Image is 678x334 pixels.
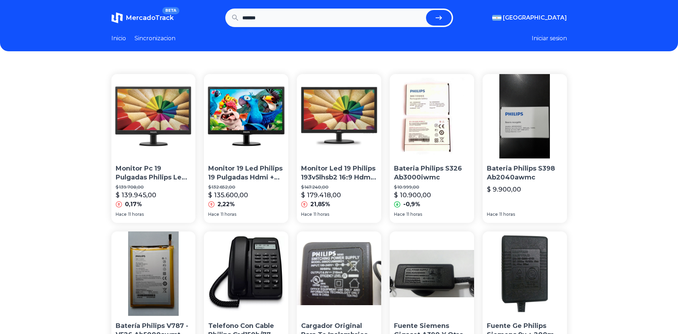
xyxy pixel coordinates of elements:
[487,164,563,182] p: Bateria Philips S398 Ab2040awmc
[111,231,196,316] img: Batería Philips V787 - V526 Ab5000awmt
[297,74,381,223] a: Monitor Led 19 Philips 193v5lhsb2 16:9 Hdmi Y Vga 60hzMonitor Led 19 Philips 193v5lhsb2 16:9 Hdmi...
[301,184,377,190] p: $ 147.240,00
[483,231,567,316] img: Fuente Ge Philips Siemens 9v + 200ma Cod 352-20920-40123
[390,74,474,223] a: Bateria Philips S326 Ab3000iwmcBateria Philips S326 Ab3000iwmc$ 10.999,00$ 10.900,00-0,9%Hace11 h...
[208,212,219,217] span: Hace
[126,14,174,22] span: MercadoTrack
[301,190,341,200] p: $ 179.418,00
[499,212,515,217] span: 11 horas
[492,15,501,21] img: Argentina
[208,190,248,200] p: $ 135.600,00
[204,74,288,158] img: Monitor 19 Led Philips 19 Pulgadas Hdmi + Vga Vesa Smartcontrol
[487,184,521,194] p: $ 9.900,00
[394,164,470,182] p: Bateria Philips S326 Ab3000iwmc
[301,212,312,217] span: Hace
[390,74,474,158] img: Bateria Philips S326 Ab3000iwmc
[116,190,156,200] p: $ 139.945,00
[208,184,284,190] p: $ 132.652,00
[390,231,474,316] img: Fuente Siemens Gigaset A390 Y Otros Philips 6v + 0.5a
[483,74,567,223] a: Bateria Philips S398 Ab2040awmcBateria Philips S398 Ab2040awmc$ 9.900,00Hace11 horas
[221,212,236,217] span: 11 horas
[116,164,191,182] p: Monitor Pc 19 Pulgadas Philips Led Hdmi Vga 1366 X 768
[301,164,377,182] p: Monitor Led 19 Philips 193v5lhsb2 16:9 Hdmi Y Vga 60hz
[111,34,126,43] a: Inicio
[204,74,288,223] a: Monitor 19 Led Philips 19 Pulgadas Hdmi + Vga Vesa SmartcontrolMonitor 19 Led Philips 19 Pulgadas...
[492,14,567,22] button: [GEOGRAPHIC_DATA]
[162,7,179,14] span: BETA
[406,212,422,217] span: 11 horas
[314,212,329,217] span: 11 horas
[217,200,235,209] p: 2,22%
[487,212,498,217] span: Hace
[403,200,420,209] p: -0,9%
[111,12,123,24] img: MercadoTrack
[116,212,127,217] span: Hace
[116,184,191,190] p: $ 139.708,00
[125,200,142,209] p: 0,17%
[532,34,567,43] button: Iniciar sesion
[503,14,567,22] span: [GEOGRAPHIC_DATA]
[394,212,405,217] span: Hace
[310,200,330,209] p: 21,85%
[111,12,174,24] a: MercadoTrackBETA
[394,184,470,190] p: $ 10.999,00
[128,212,144,217] span: 11 horas
[483,74,567,158] img: Bateria Philips S398 Ab2040awmc
[204,231,288,316] img: Telefono Con Cable Philips Crd150b/77 Fijo
[208,164,284,182] p: Monitor 19 Led Philips 19 Pulgadas Hdmi + Vga Vesa Smartcontrol
[297,231,381,316] img: Cargador Original Para Te Inalambrico Philips
[297,74,381,158] img: Monitor Led 19 Philips 193v5lhsb2 16:9 Hdmi Y Vga 60hz
[135,34,175,43] a: Sincronizacion
[111,74,196,223] a: Monitor Pc 19 Pulgadas Philips Led Hdmi Vga 1366 X 768 Monitor Pc 19 Pulgadas Philips Led Hdmi Vg...
[111,74,196,158] img: Monitor Pc 19 Pulgadas Philips Led Hdmi Vga 1366 X 768
[394,190,431,200] p: $ 10.900,00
